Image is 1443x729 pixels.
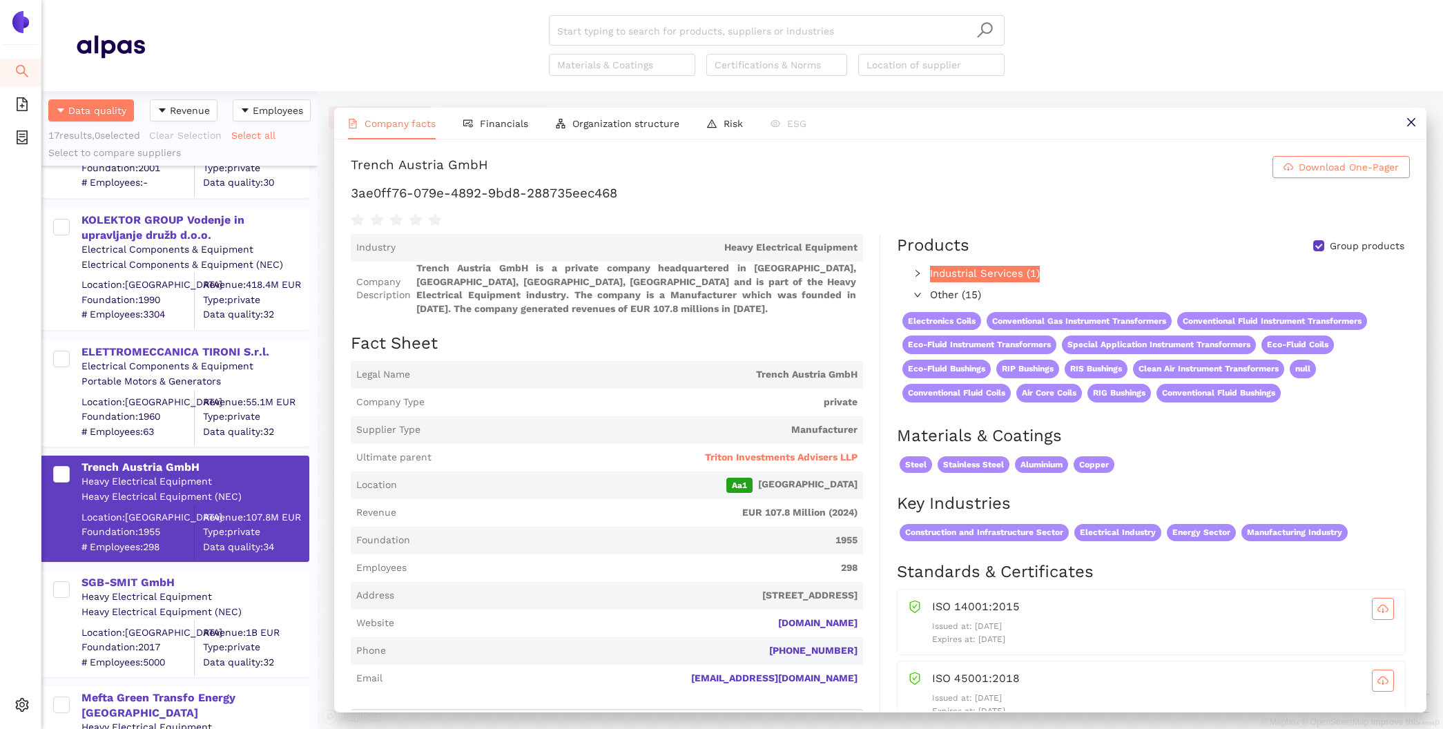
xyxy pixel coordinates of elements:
[932,598,1394,620] div: ISO 14001:2015
[356,478,397,492] span: Location
[170,103,210,118] span: Revenue
[902,336,1056,354] span: Eco-Fluid Instrument Transformers
[48,99,134,121] button: caret-downData quality
[356,672,382,686] span: Email
[726,478,753,493] span: Aa1
[81,540,194,554] span: # Employees: 298
[81,161,194,175] span: Foundation: 2001
[81,605,308,619] div: Heavy Electrical Equipment (NEC)
[902,384,1011,402] span: Conventional Fluid Coils
[932,705,1394,718] p: Expires at: [DATE]
[705,451,858,465] span: Triton Investments Advisers LLP
[356,396,425,409] span: Company Type
[253,103,303,118] span: Employees
[400,589,858,603] span: [STREET_ADDRESS]
[356,275,411,302] span: Company Description
[203,278,308,292] div: Revenue: 418.4M EUR
[203,525,308,539] span: Type: private
[15,93,29,120] span: file-add
[1177,312,1367,331] span: Conventional Fluid Instrument Transformers
[1373,675,1393,686] span: cloud-download
[203,510,308,524] div: Revenue: 107.8M EUR
[233,99,311,121] button: caret-downEmployees
[787,118,806,129] span: ESG
[401,241,858,255] span: Heavy Electrical Equipment
[1261,336,1334,354] span: Eco-Fluid Coils
[81,344,308,360] div: ELETTROMECCANICA TIRONI S.r.l.
[416,368,858,382] span: Trench Austria GmbH
[356,451,432,465] span: Ultimate parent
[81,213,308,244] div: KOLEKTOR GROUP Vodenje in upravljanje družb d.o.o.
[81,243,308,257] div: Electrical Components & Equipment
[81,575,308,590] div: SGB-SMIT GmbH
[416,262,858,315] span: Trench Austria GmbH is a private company headquartered in [GEOGRAPHIC_DATA], [GEOGRAPHIC_DATA], [...
[81,278,194,292] div: Location: [GEOGRAPHIC_DATA]
[365,118,436,129] span: Company facts
[356,368,410,382] span: Legal Name
[930,287,1403,304] span: Other (15)
[707,119,717,128] span: warning
[932,633,1394,646] p: Expires at: [DATE]
[81,490,308,504] div: Heavy Electrical Equipment (NEC)
[356,644,386,658] span: Phone
[932,670,1394,692] div: ISO 45001:2018
[416,534,858,547] span: 1955
[402,506,858,520] span: EUR 107.8 Million (2024)
[897,263,1408,285] div: Industrial Services (1)
[1015,456,1068,474] span: Aluminium
[897,561,1410,584] h2: Standards & Certificates
[930,266,1403,282] span: Industrial Services (1)
[203,655,308,669] span: Data quality: 32
[1074,456,1114,474] span: Copper
[902,312,981,331] span: Electronics Coils
[356,241,396,255] span: Industry
[771,119,780,128] span: eye
[81,641,194,654] span: Foundation: 2017
[81,460,308,475] div: Trench Austria GmbH
[938,456,1009,474] span: Stainless Steel
[81,176,194,190] span: # Employees: -
[231,128,275,143] span: Select all
[1062,336,1256,354] span: Special Application Instrument Transformers
[351,332,863,356] h2: Fact Sheet
[150,99,217,121] button: caret-downRevenue
[913,269,922,278] span: right
[1074,524,1161,541] span: Electrical Industry
[76,29,145,64] img: Homepage
[81,525,194,539] span: Foundation: 1955
[1241,524,1348,541] span: Manufacturing Industry
[231,124,284,146] button: Select all
[902,360,991,378] span: Eco-Fluid Bushings
[900,456,932,474] span: Steel
[1373,603,1393,614] span: cloud-download
[356,423,420,437] span: Supplier Type
[356,561,407,575] span: Employees
[987,312,1172,331] span: Conventional Gas Instrument Transformers
[1290,360,1316,378] span: null
[1395,108,1426,139] button: close
[480,118,528,129] span: Financials
[81,655,194,669] span: # Employees: 5000
[1372,670,1394,692] button: cloud-download
[203,425,308,438] span: Data quality: 32
[389,213,403,227] span: star
[356,616,394,630] span: Website
[240,106,250,117] span: caret-down
[351,213,365,227] span: star
[370,213,384,227] span: star
[900,524,1069,541] span: Construction and Infrastructure Sector
[48,146,311,160] div: Select to compare suppliers
[403,478,858,493] span: [GEOGRAPHIC_DATA]
[157,106,167,117] span: caret-down
[203,410,308,424] span: Type: private
[572,118,679,129] span: Organization structure
[897,234,969,257] div: Products
[81,510,194,524] div: Location: [GEOGRAPHIC_DATA]
[932,620,1394,633] p: Issued at: [DATE]
[81,375,308,389] div: Portable Motors & Generators
[81,410,194,424] span: Foundation: 1960
[897,284,1408,307] div: Other (15)
[203,540,308,554] span: Data quality: 34
[48,130,140,141] span: 17 results, 0 selected
[724,118,743,129] span: Risk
